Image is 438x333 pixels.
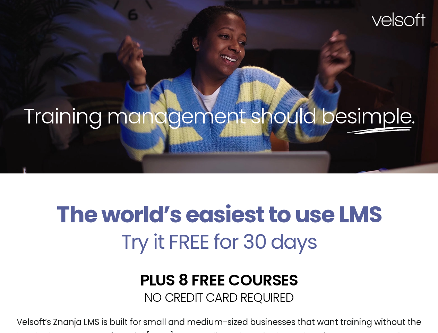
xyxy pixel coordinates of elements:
h2: Training management should be . [12,103,426,130]
span: simple [347,102,412,131]
h2: The world’s easiest to use LMS [5,201,433,228]
h2: NO CREDIT CARD REQUIRED [5,291,433,304]
h2: PLUS 8 FREE COURSES [5,272,433,288]
h2: Try it FREE for 30 days [5,232,433,252]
